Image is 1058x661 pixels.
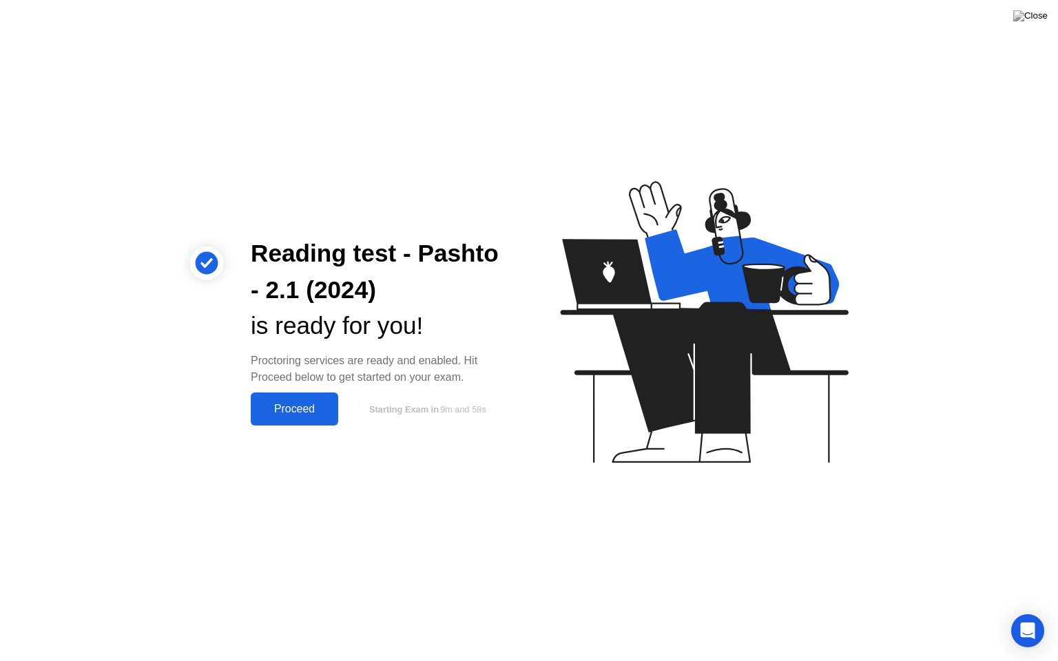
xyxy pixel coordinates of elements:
div: Proceed [255,403,334,415]
button: Proceed [251,392,338,426]
img: Close [1013,10,1048,21]
div: is ready for you! [251,308,507,344]
button: Starting Exam in9m and 58s [345,396,507,422]
span: 9m and 58s [440,404,486,415]
div: Open Intercom Messenger [1011,614,1044,647]
div: Proctoring services are ready and enabled. Hit Proceed below to get started on your exam. [251,353,507,386]
div: Reading test - Pashto - 2.1 (2024) [251,235,507,308]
